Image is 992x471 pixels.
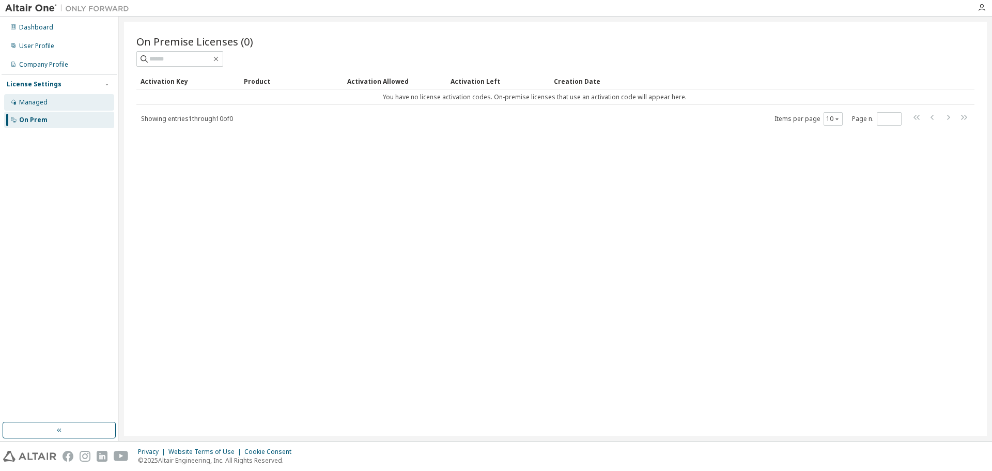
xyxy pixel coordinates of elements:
[136,34,253,49] span: On Premise Licenses (0)
[80,451,90,462] img: instagram.svg
[7,80,61,88] div: License Settings
[141,114,233,123] span: Showing entries 1 through 10 of 0
[19,116,48,124] div: On Prem
[852,112,902,126] span: Page n.
[138,448,168,456] div: Privacy
[774,112,843,126] span: Items per page
[3,451,56,462] img: altair_logo.svg
[5,3,134,13] img: Altair One
[19,98,48,107] div: Managed
[244,73,339,89] div: Product
[168,448,244,456] div: Website Terms of Use
[826,115,840,123] button: 10
[114,451,129,462] img: youtube.svg
[138,456,298,465] p: © 2025 Altair Engineering, Inc. All Rights Reserved.
[554,73,929,89] div: Creation Date
[19,42,54,50] div: User Profile
[244,448,298,456] div: Cookie Consent
[63,451,73,462] img: facebook.svg
[97,451,107,462] img: linkedin.svg
[347,73,442,89] div: Activation Allowed
[141,73,236,89] div: Activation Key
[451,73,546,89] div: Activation Left
[19,23,53,32] div: Dashboard
[19,60,68,69] div: Company Profile
[136,89,933,105] td: You have no license activation codes. On-premise licenses that use an activation code will appear...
